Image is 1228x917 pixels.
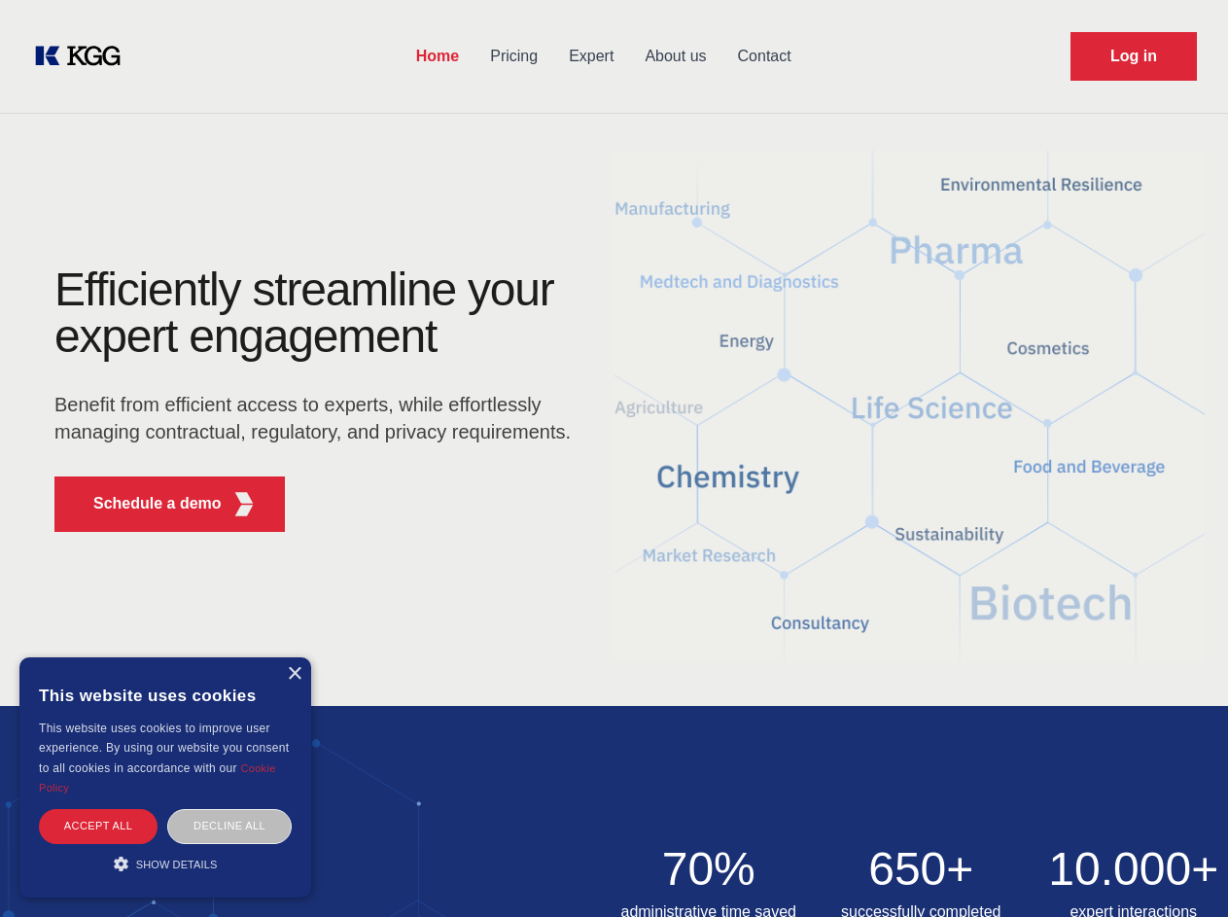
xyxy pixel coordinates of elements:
div: This website uses cookies [39,672,292,719]
a: Cookie Policy [39,762,276,794]
a: About us [629,31,721,82]
img: KGG Fifth Element RED [232,492,257,516]
a: Pricing [474,31,553,82]
h2: 70% [614,846,804,893]
img: KGG Fifth Element RED [614,126,1206,687]
div: Close [287,667,301,682]
div: Decline all [167,809,292,843]
span: Show details [136,859,218,870]
a: Request Demo [1070,32,1197,81]
p: Benefit from efficient access to experts, while effortlessly managing contractual, regulatory, an... [54,391,583,445]
p: Schedule a demo [93,492,222,515]
a: Contact [722,31,807,82]
a: Home [401,31,474,82]
span: This website uses cookies to improve user experience. By using our website you consent to all coo... [39,722,289,775]
a: KOL Knowledge Platform: Talk to Key External Experts (KEE) [31,41,136,72]
div: Accept all [39,809,158,843]
h1: Efficiently streamline your expert engagement [54,266,583,360]
button: Schedule a demoKGG Fifth Element RED [54,476,285,532]
div: Show details [39,854,292,873]
h2: 650+ [826,846,1016,893]
a: Expert [553,31,629,82]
